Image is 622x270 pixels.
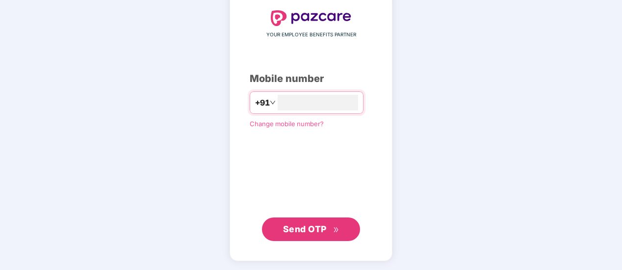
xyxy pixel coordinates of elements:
[262,217,360,241] button: Send OTPdouble-right
[266,31,356,39] span: YOUR EMPLOYEE BENEFITS PARTNER
[255,97,270,109] span: +91
[271,10,351,26] img: logo
[333,227,339,233] span: double-right
[250,120,324,128] a: Change mobile number?
[250,71,372,86] div: Mobile number
[283,224,327,234] span: Send OTP
[270,100,276,106] span: down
